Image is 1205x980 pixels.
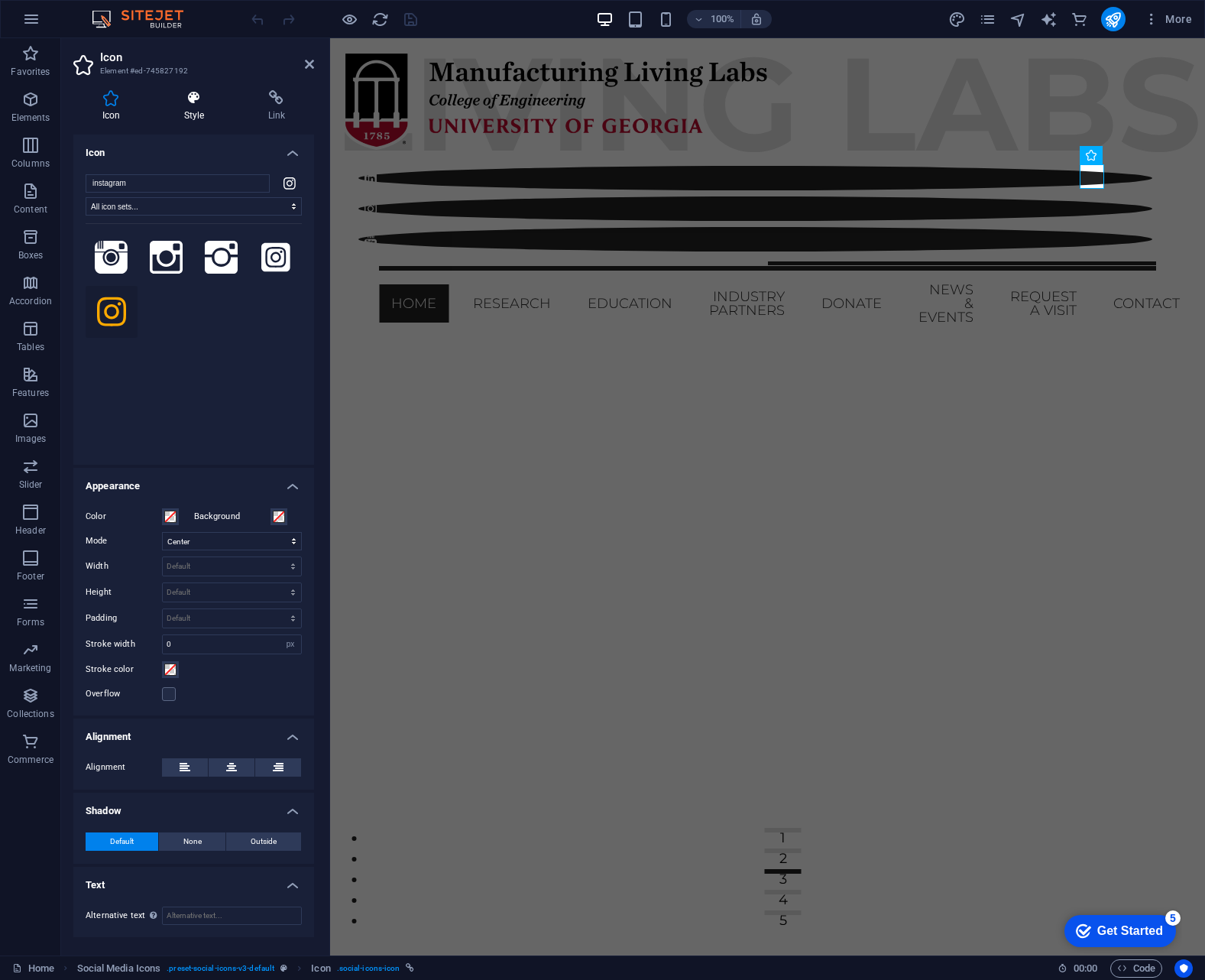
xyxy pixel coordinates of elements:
div: Get Started [45,17,111,31]
button: Code [1110,959,1162,978]
span: . preset-social-icons-v3-default [167,959,274,978]
p: Tables [17,341,44,353]
p: Footer [17,570,44,582]
h6: Session time [1058,959,1098,978]
span: Click to select. Double-click to edit [77,959,161,978]
div: Get Started 5 items remaining, 0% complete [12,8,124,40]
button: Usercentrics [1174,959,1193,978]
h3: Element #ed-745827192 [100,64,283,78]
nav: breadcrumb [77,959,415,978]
label: Padding [86,614,162,622]
h4: Link [239,90,314,122]
h4: Alignment [73,719,314,746]
button: Ion Social Instagram Outline (Ionicons) [141,232,193,284]
button: publish [1101,7,1126,31]
img: Editor Logo [88,10,202,28]
label: Background [194,508,270,526]
a: Click to cancel selection. Double-click to open Pages [12,959,54,978]
label: Stroke color [86,660,162,679]
h2: Icon [100,50,314,64]
span: 00 00 [1074,959,1097,978]
i: Publish [1104,11,1122,28]
div: Instagram (FontAwesome Brands) [277,174,302,193]
p: Boxes [18,249,44,261]
i: Commerce [1071,11,1088,28]
button: 1 [435,790,471,794]
button: 2 [435,810,471,815]
button: Square Instagram (FontAwesome Brands) [250,232,302,284]
span: None [183,832,202,851]
p: Columns [11,157,50,170]
p: Commerce [8,754,53,766]
label: Alignment [86,758,162,777]
input: Alternative text... [162,907,302,925]
button: 4 [435,852,471,856]
i: Design (Ctrl+Alt+Y) [948,11,966,28]
label: Mode [86,532,162,550]
p: Images [15,433,47,445]
p: Slider [19,479,43,491]
span: More [1144,11,1192,27]
label: Overflow [86,685,162,703]
span: Click to select. Double-click to edit [311,959,330,978]
button: None [159,832,226,851]
button: Instagram (FontAwesome Brands) [86,286,138,338]
p: Header [15,524,46,537]
button: Outside [226,832,301,851]
h4: Shadow [73,793,314,820]
span: Default [110,832,134,851]
button: commerce [1071,10,1089,28]
p: Features [12,387,49,399]
p: Forms [17,616,44,628]
i: This element is a customizable preset [280,964,287,972]
button: navigator [1009,10,1028,28]
i: Reload page [371,11,389,28]
button: pages [979,10,997,28]
i: Navigator [1009,11,1027,28]
p: Marketing [9,662,51,674]
i: AI Writer [1040,11,1058,28]
h6: 100% [710,10,734,28]
button: Ion Social Instagram (Ionicons) [196,232,248,284]
span: Code [1117,959,1155,978]
label: Alternative text [86,907,162,925]
h4: Style [155,90,239,122]
i: This element is linked [406,964,414,972]
label: Color [86,508,162,526]
button: 100% [687,10,741,28]
h4: Icon [73,90,155,122]
i: On resize automatically adjust zoom level to fit chosen device. [750,12,763,26]
button: More [1138,7,1198,31]
label: Stroke width [86,640,162,648]
p: Favorites [11,66,50,78]
span: . social-icons-icon [337,959,400,978]
button: Default [86,832,158,851]
label: Width [86,562,162,570]
p: Collections [7,708,53,720]
p: Elements [11,112,50,124]
p: Content [14,203,47,216]
button: reload [371,10,389,28]
span: : [1084,962,1087,974]
h4: Icon [73,135,314,162]
button: text_generator [1040,10,1058,28]
h4: Text [73,867,314,894]
label: Height [86,588,162,596]
button: Social Instagram (IcoFont) [86,232,138,284]
button: 3 [435,831,471,836]
p: Accordion [9,295,52,307]
span: Outside [251,832,277,851]
h4: Appearance [73,468,314,495]
i: Pages (Ctrl+Alt+S) [979,11,996,28]
div: 5 [113,3,128,18]
input: Search icons (square, star half, etc.) [86,174,270,193]
button: Click here to leave preview mode and continue editing [340,10,358,28]
button: design [948,10,967,28]
button: 5 [435,872,471,877]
